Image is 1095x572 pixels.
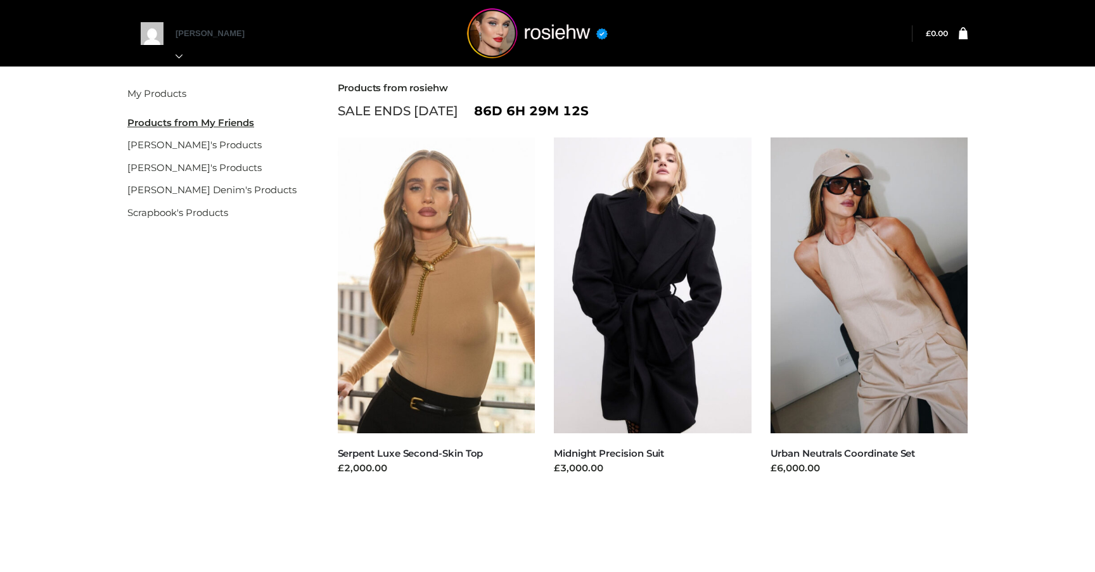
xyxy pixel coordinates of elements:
a: Midnight Precision Suit [554,447,664,459]
a: Serpent Luxe Second-Skin Top [338,447,483,459]
a: [PERSON_NAME] Denim's Products [127,184,297,196]
div: £6,000.00 [771,461,968,476]
a: Urban Neutrals Coordinate Set [771,447,916,459]
a: £0.00 [926,29,948,38]
a: [PERSON_NAME]'s Products [127,162,262,174]
div: £3,000.00 [554,461,752,476]
h2: Products from rosiehw [338,82,968,94]
div: £2,000.00 [338,461,535,476]
a: Scrapbook's Products [127,207,228,219]
u: Products from My Friends [127,117,254,129]
bdi: 0.00 [926,29,948,38]
a: My Products [127,87,186,99]
img: rosiehw [442,8,632,58]
a: [PERSON_NAME] [176,29,258,61]
div: SALE ENDS [DATE] [338,100,968,122]
span: 86d 6h 29m 12s [474,100,589,122]
a: [PERSON_NAME]'s Products [127,139,262,151]
span: £ [926,29,931,38]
